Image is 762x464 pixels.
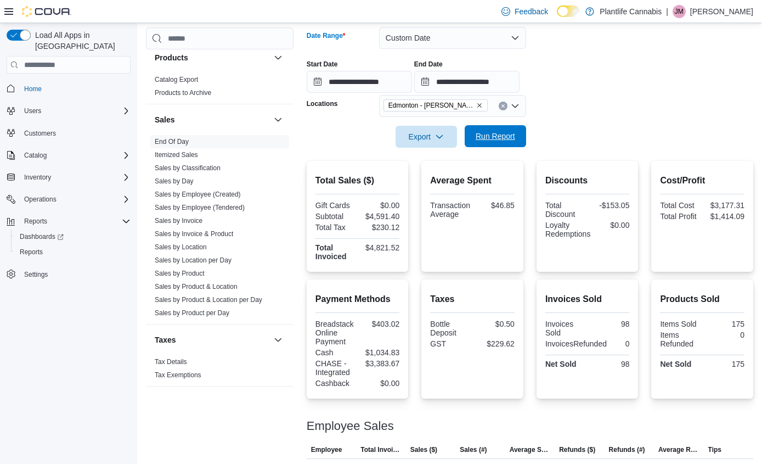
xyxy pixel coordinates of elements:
[360,243,400,252] div: $4,821.52
[155,137,189,146] span: End Of Day
[383,99,488,111] span: Edmonton - Terra Losa
[11,244,135,260] button: Reports
[360,223,400,232] div: $230.12
[20,171,131,184] span: Inventory
[609,445,645,454] span: Refunds (#)
[360,201,400,210] div: $0.00
[155,203,245,212] span: Sales by Employee (Tendered)
[155,75,198,84] span: Catalog Export
[545,221,591,238] div: Loyalty Redemptions
[410,445,437,454] span: Sales ($)
[155,256,232,265] span: Sales by Location per Day
[155,52,269,63] button: Products
[2,214,135,229] button: Reports
[155,309,229,317] span: Sales by Product per Day
[20,82,46,96] a: Home
[155,334,269,345] button: Taxes
[545,320,585,337] div: Invoices Sold
[660,360,691,368] strong: Net Sold
[430,339,470,348] div: GST
[20,215,52,228] button: Reports
[146,135,293,324] div: Sales
[155,52,188,63] h3: Products
[515,6,548,17] span: Feedback
[20,248,43,256] span: Reports
[590,201,630,210] div: -$153.05
[155,164,221,172] a: Sales by Classification
[272,113,285,126] button: Sales
[15,230,131,243] span: Dashboards
[155,256,232,264] a: Sales by Location per Day
[155,190,241,199] span: Sales by Employee (Created)
[557,5,580,17] input: Dark Mode
[430,174,515,187] h2: Average Spent
[2,170,135,185] button: Inventory
[545,174,630,187] h2: Discounts
[660,293,744,306] h2: Products Sold
[155,138,189,146] a: End Of Day
[24,195,57,204] span: Operations
[24,107,41,115] span: Users
[20,126,131,140] span: Customers
[20,104,46,118] button: Users
[658,445,699,454] span: Average Refund
[315,379,355,388] div: Cashback
[307,31,346,40] label: Date Range
[272,51,285,64] button: Products
[155,243,207,251] span: Sales by Location
[11,229,135,244] a: Dashboards
[545,201,585,219] div: Total Discount
[155,283,238,290] a: Sales by Product & Location
[307,60,338,69] label: Start Date
[360,320,400,328] div: $403.02
[475,320,515,328] div: $0.50
[315,359,355,377] div: CHASE - Integrated
[22,6,71,17] img: Cova
[155,204,245,211] a: Sales by Employee (Tendered)
[20,215,131,228] span: Reports
[155,270,205,277] a: Sales by Product
[155,217,202,225] a: Sales by Invoice
[20,193,61,206] button: Operations
[155,296,262,304] a: Sales by Product & Location per Day
[155,191,241,198] a: Sales by Employee (Created)
[660,212,700,221] div: Total Profit
[595,221,629,230] div: $0.00
[545,360,577,368] strong: Net Sold
[704,331,744,339] div: 0
[690,5,753,18] p: [PERSON_NAME]
[155,89,211,97] a: Products to Archive
[360,359,400,368] div: $3,383.67
[414,60,443,69] label: End Date
[20,149,131,162] span: Catalog
[600,5,662,18] p: Plantlife Cannabis
[704,320,744,328] div: 175
[2,80,135,96] button: Home
[272,333,285,346] button: Taxes
[704,201,744,210] div: $3,177.31
[499,102,507,110] button: Clear input
[475,201,515,210] div: $46.85
[24,129,56,138] span: Customers
[315,174,400,187] h2: Total Sales ($)
[704,360,744,368] div: 175
[20,104,131,118] span: Users
[155,334,176,345] h3: Taxes
[155,230,233,238] span: Sales by Invoice & Product
[20,127,60,140] a: Customers
[2,192,135,207] button: Operations
[315,243,347,261] strong: Total Invoiced
[360,212,400,221] div: $4,591.40
[590,320,630,328] div: 98
[660,331,700,348] div: Items Refunded
[20,81,131,95] span: Home
[20,232,64,241] span: Dashboards
[704,212,744,221] div: $1,414.09
[559,445,595,454] span: Refunds ($)
[15,245,131,259] span: Reports
[315,320,355,346] div: Breadstack Online Payment
[402,126,450,148] span: Export
[2,125,135,141] button: Customers
[360,445,401,454] span: Total Invoiced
